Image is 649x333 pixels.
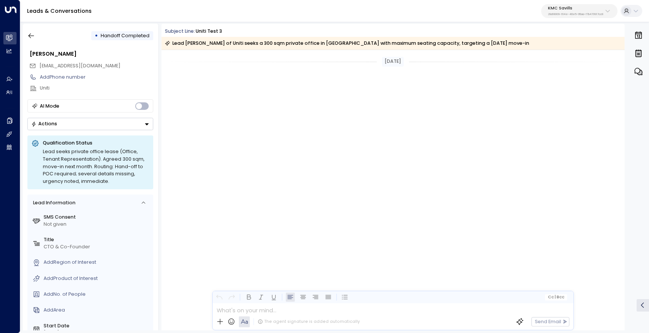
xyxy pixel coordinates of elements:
[39,62,121,69] span: [EMAIL_ADDRESS][DOMAIN_NAME]
[548,6,603,11] p: KMC Savills
[227,293,237,302] button: Redo
[43,148,149,185] div: Lead seeks private office lease (Office, Tenant Representation). Agreed 300 sqm, move-in next mon...
[44,214,151,221] label: SMS Consent
[165,40,529,47] div: Lead [PERSON_NAME] of Uniti seeks a 300 sqm private office in [GEOGRAPHIC_DATA] with maximum seat...
[44,243,151,251] div: CTO & Co-Founder
[545,294,567,300] button: Cc|Bcc
[44,307,151,314] div: AddArea
[40,102,59,110] div: AI Mode
[44,259,151,266] div: AddRegion of Interest
[27,7,92,15] a: Leads & Conversations
[382,57,404,67] div: [DATE]
[30,199,75,207] div: Lead Information
[165,28,195,34] span: Subject Line:
[548,295,564,300] span: Cc Bcc
[214,293,224,302] button: Undo
[44,322,151,330] label: Start Date
[39,62,121,70] span: emre@getuniti.com
[44,236,151,243] label: Title
[27,118,153,130] div: Button group with a nested menu
[30,50,153,58] div: [PERSON_NAME]
[40,74,153,81] div: AddPhone number
[40,85,153,92] div: Uniti
[258,319,360,325] div: The agent signature is added automatically
[31,121,57,127] div: Actions
[27,118,153,130] button: Actions
[44,291,151,298] div: AddNo. of People
[548,13,603,16] p: 29d18009-f04e-46e5-95aa-f7b470917cc8
[44,275,151,282] div: AddProduct of Interest
[572,319,586,332] img: 78_headshot.jpg
[95,30,98,42] div: •
[555,295,556,300] span: |
[44,221,151,228] div: Not given
[196,28,222,35] div: Uniti Test 3
[541,4,617,18] button: KMC Savills29d18009-f04e-46e5-95aa-f7b470917cc8
[43,140,149,146] p: Qualification Status
[101,32,149,39] span: Handoff Completed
